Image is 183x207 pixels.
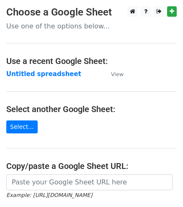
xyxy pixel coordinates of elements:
[6,70,81,78] a: Untitled spreadsheet
[6,192,92,198] small: Example: [URL][DOMAIN_NAME]
[103,70,124,78] a: View
[6,161,177,171] h4: Copy/paste a Google Sheet URL:
[6,174,173,190] input: Paste your Google Sheet URL here
[111,71,124,77] small: View
[6,104,177,114] h4: Select another Google Sheet:
[6,120,38,133] a: Select...
[6,56,177,66] h4: Use a recent Google Sheet:
[141,167,183,207] iframe: Chat Widget
[6,6,177,18] h3: Choose a Google Sheet
[6,22,177,31] p: Use one of the options below...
